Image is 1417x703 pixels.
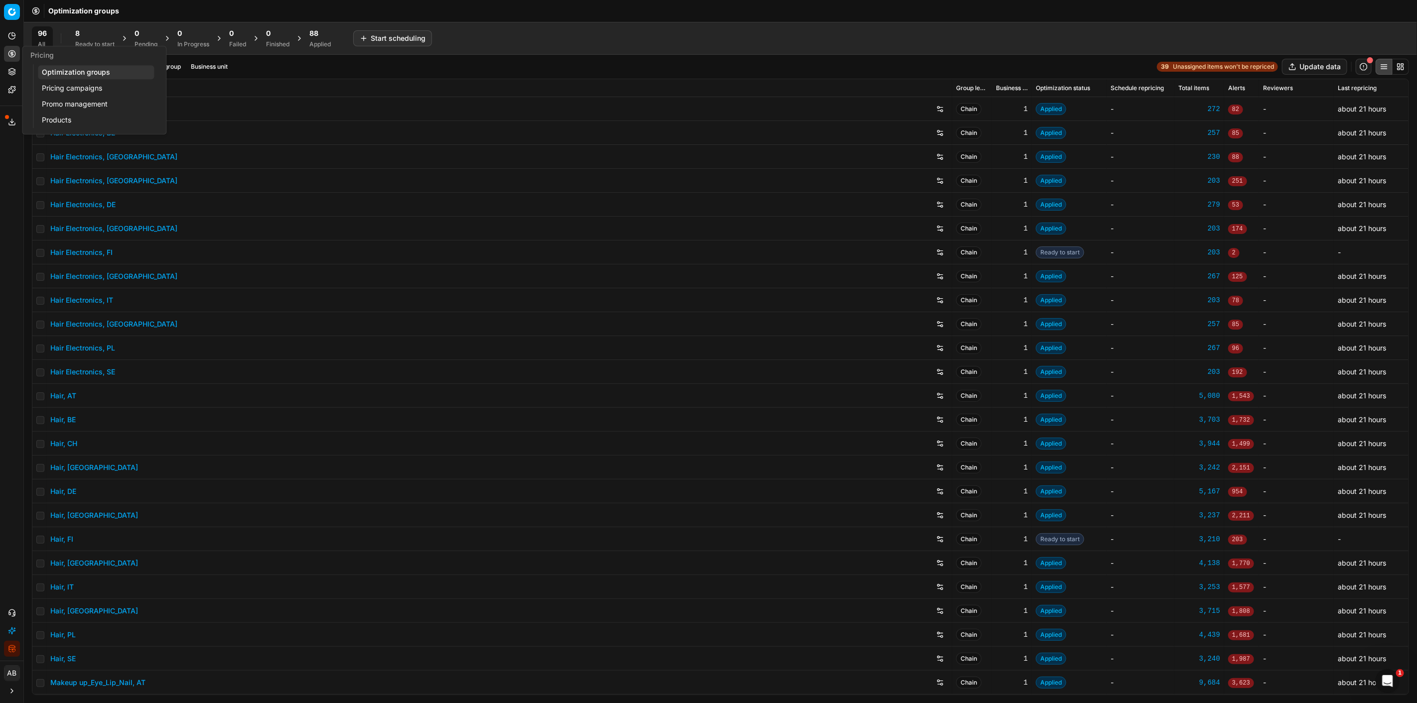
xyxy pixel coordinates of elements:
td: - [1107,456,1174,479]
span: about 21 hours [1338,128,1386,137]
span: about 21 hours [1338,344,1386,352]
span: Applied [1036,629,1066,641]
span: about 21 hours [1338,439,1386,448]
span: 53 [1228,200,1243,210]
a: Hair, DE [50,486,76,496]
a: Makeup up_Eye_Lip_Nail, AT [50,678,145,688]
td: - [1107,599,1174,623]
td: - [1107,336,1174,360]
span: 1,732 [1228,415,1254,425]
div: 272 [1178,104,1220,114]
td: - [1259,169,1334,193]
a: 39Unassigned items won't be repriced [1157,62,1278,72]
span: about 21 hours [1338,654,1386,663]
div: 3,240 [1178,654,1220,664]
span: Chain [956,438,982,450]
span: Applied [1036,318,1066,330]
span: 82 [1228,105,1243,115]
span: 0 [229,28,234,38]
td: - [1107,97,1174,121]
span: 3,623 [1228,678,1254,688]
span: Total items [1178,84,1209,92]
a: 203 [1178,176,1220,186]
div: 5,167 [1178,486,1220,496]
a: Hair Electronics, [GEOGRAPHIC_DATA] [50,176,177,186]
span: about 21 hours [1338,224,1386,233]
strong: 39 [1161,63,1169,71]
a: 203 [1178,224,1220,234]
span: Chain [956,485,982,497]
span: Applied [1036,151,1066,163]
button: Update data [1282,59,1347,75]
a: Hair, SE [50,654,76,664]
span: Chain [956,342,982,354]
span: Optimization status [1036,84,1090,92]
div: 1 [996,439,1028,449]
td: - [1259,97,1334,121]
td: - [1259,575,1334,599]
a: Hair, PL [50,630,76,640]
span: 0 [266,28,271,38]
a: Hair, IT [50,582,74,592]
span: Applied [1036,557,1066,569]
a: 4,138 [1178,558,1220,568]
span: Schedule repricing [1111,84,1164,92]
span: Chain [956,414,982,426]
span: Applied [1036,509,1066,521]
td: - [1259,121,1334,145]
span: 2 [1228,248,1240,258]
a: Hair, FI [50,534,73,544]
span: Chain [956,270,982,282]
span: Group level [956,84,988,92]
div: Applied [309,40,331,48]
div: 1 [996,510,1028,520]
td: - [1259,503,1334,527]
span: about 21 hours [1338,272,1386,280]
a: Hair Electronics, SE [50,367,115,377]
a: Hair Electronics, [GEOGRAPHIC_DATA] [50,224,177,234]
span: about 21 hours [1338,200,1386,209]
span: Chain [956,318,982,330]
span: 2,211 [1228,511,1254,521]
button: Start scheduling [353,30,432,46]
td: - [1107,647,1174,671]
span: 88 [1228,152,1243,162]
span: about 21 hours [1338,176,1386,185]
div: 1 [996,295,1028,305]
div: 1 [996,678,1028,688]
div: 257 [1178,128,1220,138]
span: about 21 hours [1338,678,1386,687]
div: 4,439 [1178,630,1220,640]
span: 85 [1228,320,1243,330]
a: Hair, BE [50,415,76,425]
span: Applied [1036,390,1066,402]
td: - [1259,384,1334,408]
span: Chain [956,366,982,378]
a: 3,715 [1178,606,1220,616]
a: 3,944 [1178,439,1220,449]
td: - [1259,264,1334,288]
div: Finished [266,40,289,48]
span: Alerts [1228,84,1245,92]
div: 1 [996,606,1028,616]
td: - [1259,599,1334,623]
td: - [1259,288,1334,312]
span: Applied [1036,342,1066,354]
a: 257 [1178,319,1220,329]
span: 1,987 [1228,654,1254,664]
span: Chain [956,653,982,665]
a: 9,684 [1178,678,1220,688]
a: 5,080 [1178,391,1220,401]
div: 1 [996,391,1028,401]
td: - [1334,240,1409,264]
span: Applied [1036,270,1066,282]
span: Chain [956,199,982,211]
td: - [1107,408,1174,432]
a: Promo management [38,97,154,111]
a: 3,210 [1178,534,1220,544]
